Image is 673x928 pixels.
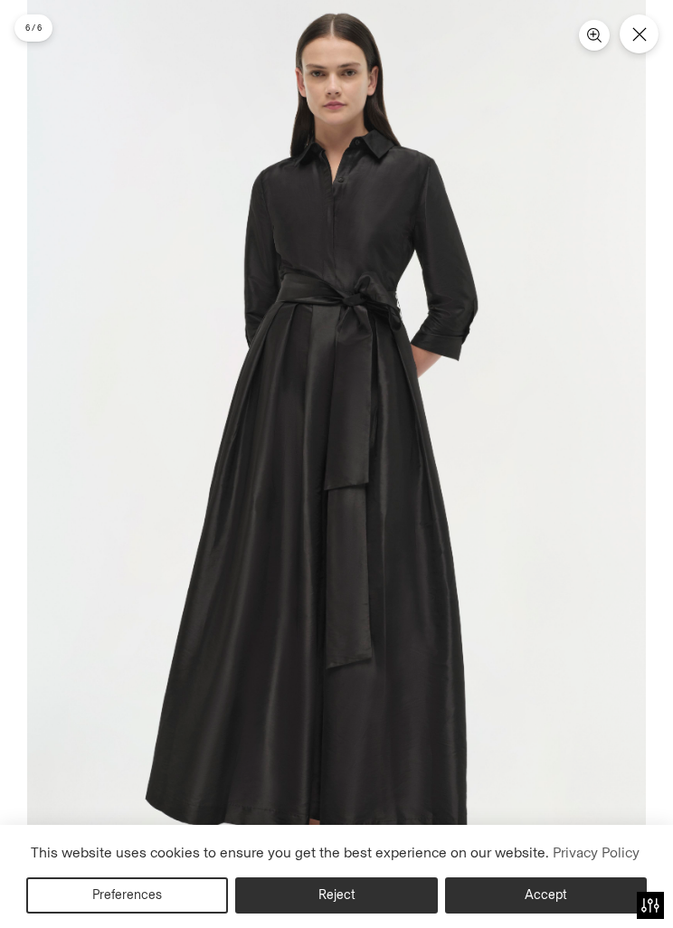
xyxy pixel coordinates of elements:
iframe: Sign Up via Text for Offers [14,859,182,914]
button: Zoom [579,20,610,51]
span: This website uses cookies to ensure you get the best experience on our website. [31,844,549,861]
button: Reject [235,877,437,914]
button: Close [620,14,659,53]
button: Accept [445,877,647,914]
a: Privacy Policy (opens in a new tab) [549,839,641,866]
